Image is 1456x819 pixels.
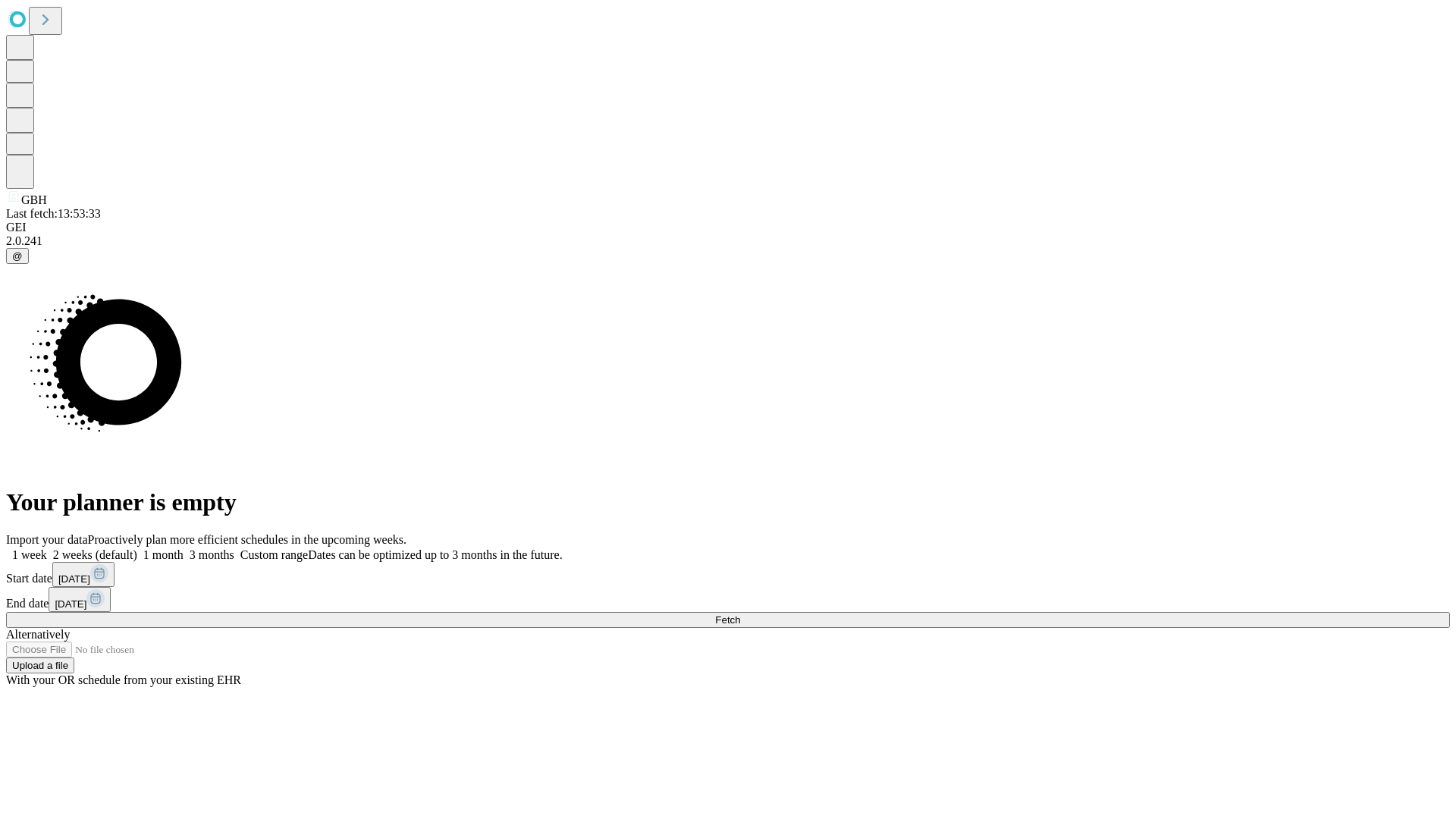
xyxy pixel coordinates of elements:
[6,248,29,264] button: @
[52,562,115,587] button: [DATE]
[308,548,562,561] span: Dates can be optimized up to 3 months in the future.
[12,250,23,262] span: @
[715,614,740,626] span: Fetch
[6,612,1450,628] button: Fetch
[6,628,70,641] span: Alternatively
[6,657,74,673] button: Upload a file
[6,221,1450,234] div: GEI
[6,533,88,546] span: Import your data
[53,548,137,561] span: 2 weeks (default)
[143,548,184,561] span: 1 month
[6,673,241,686] span: With your OR schedule from your existing EHR
[240,548,308,561] span: Custom range
[55,598,86,610] span: [DATE]
[12,548,47,561] span: 1 week
[88,533,406,546] span: Proactively plan more efficient schedules in the upcoming weeks.
[58,573,90,585] span: [DATE]
[21,193,47,206] span: GBH
[6,207,101,220] span: Last fetch: 13:53:33
[6,587,1450,612] div: End date
[6,234,1450,248] div: 2.0.241
[190,548,234,561] span: 3 months
[6,562,1450,587] div: Start date
[6,488,1450,516] h1: Your planner is empty
[49,587,111,612] button: [DATE]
